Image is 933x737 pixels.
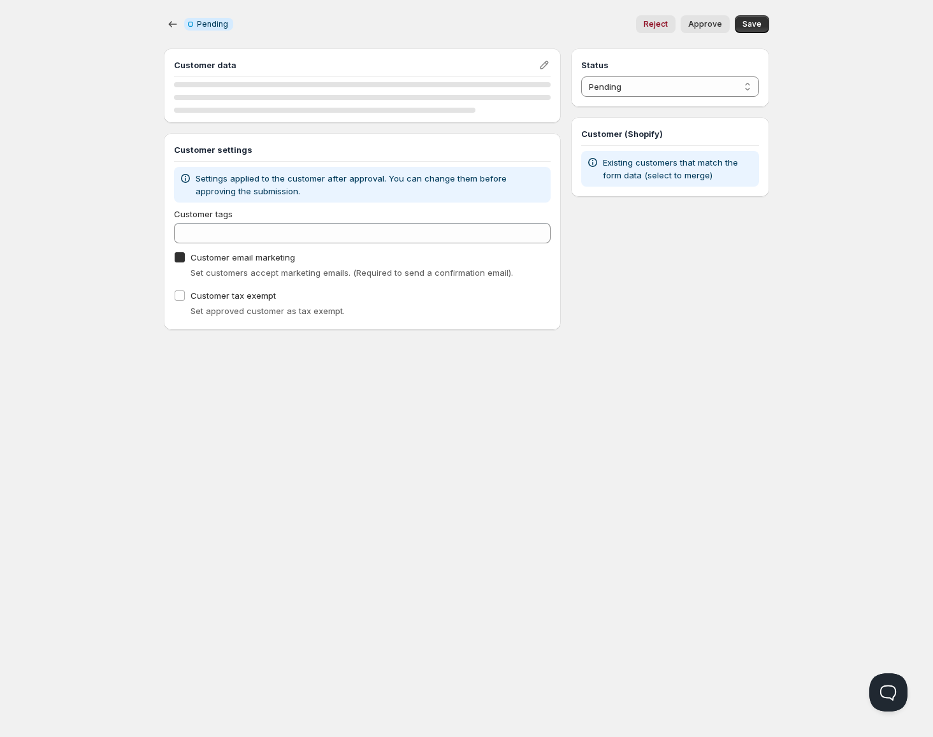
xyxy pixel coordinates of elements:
[174,59,538,71] h3: Customer data
[191,290,276,301] span: Customer tax exempt
[688,19,722,29] span: Approve
[191,268,513,278] span: Set customers accept marketing emails. (Required to send a confirmation email).
[196,172,546,197] p: Settings applied to the customer after approval. You can change them before approving the submiss...
[191,252,295,262] span: Customer email marketing
[603,156,754,182] p: Existing customers that match the form data (select to merge)
[581,127,759,140] h3: Customer (Shopify)
[197,19,228,29] span: Pending
[191,306,345,316] span: Set approved customer as tax exempt.
[174,209,233,219] span: Customer tags
[735,15,769,33] button: Save
[644,19,668,29] span: Reject
[174,143,551,156] h3: Customer settings
[636,15,676,33] button: Reject
[535,56,553,74] button: Edit
[681,15,730,33] button: Approve
[581,59,759,71] h3: Status
[869,673,908,712] iframe: Help Scout Beacon - Open
[742,19,762,29] span: Save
